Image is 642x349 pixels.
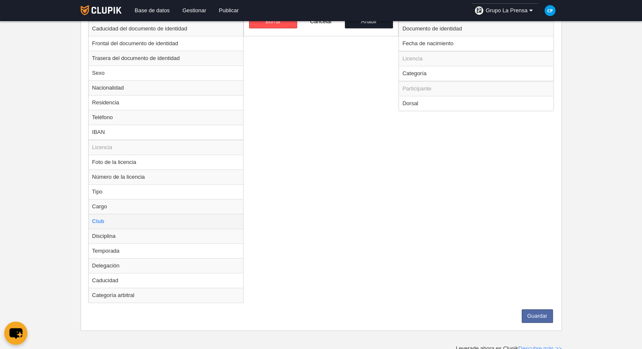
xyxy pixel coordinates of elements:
td: Categoría [399,66,553,81]
td: Delegación [89,258,243,273]
button: Cancelar [297,15,345,28]
button: chat-button [4,322,27,345]
td: Teléfono [89,110,243,125]
button: Borrar [249,15,297,28]
a: Grupo La Prensa [471,3,538,18]
td: Sexo [89,65,243,80]
td: Trasera del documento de identidad [89,51,243,65]
button: Añadir [345,15,393,28]
td: Tipo [89,184,243,199]
td: Número de la licencia [89,169,243,184]
td: Participante [399,81,553,96]
td: Foto de la licencia [89,155,243,169]
td: Caducidad del documento de identidad [89,21,243,36]
td: Temporada [89,243,243,258]
td: Dorsal [399,96,553,111]
td: Licencia [89,140,243,155]
img: c2l6ZT0zMHgzMCZmcz05JnRleHQ9Q1AmYmc9MDM5YmU1.png [544,5,555,16]
img: OakgMWVUclks.30x30.jpg [475,6,483,15]
button: Guardar [522,309,553,323]
td: Frontal del documento de identidad [89,36,243,51]
td: Residencia [89,95,243,110]
td: Categoría arbitral [89,288,243,303]
img: Clupik [81,5,122,15]
td: Fecha de nacimiento [399,36,553,51]
td: Cargo [89,199,243,214]
span: Grupo La Prensa [485,6,527,15]
td: Club [89,214,243,229]
td: Nacionalidad [89,80,243,95]
td: Caducidad [89,273,243,288]
td: Licencia [399,51,553,66]
td: Disciplina [89,229,243,243]
td: IBAN [89,125,243,140]
td: Documento de identidad [399,21,553,36]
